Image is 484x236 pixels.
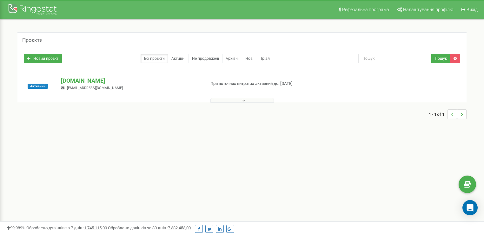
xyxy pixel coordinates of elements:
[168,54,189,63] a: Активні
[429,109,448,119] span: 1 - 1 of 1
[61,77,200,85] p: [DOMAIN_NAME]
[358,54,432,63] input: Пошук
[222,54,242,63] a: Архівні
[210,81,312,87] p: При поточних витратах активний до: [DATE]
[84,226,107,230] u: 1 745 115,00
[342,7,389,12] span: Реферальна програма
[26,226,107,230] span: Оброблено дзвінків за 7 днів :
[429,103,467,125] nav: ...
[22,38,43,43] h5: Проєкти
[403,7,453,12] span: Налаштування профілю
[6,226,25,230] span: 99,989%
[189,54,222,63] a: Не продовжені
[462,200,478,215] div: Open Intercom Messenger
[67,86,123,90] span: [EMAIL_ADDRESS][DOMAIN_NAME]
[168,226,191,230] u: 7 382 453,00
[257,54,273,63] a: Тріал
[467,7,478,12] span: Вихід
[28,84,48,89] span: Активний
[108,226,191,230] span: Оброблено дзвінків за 30 днів :
[141,54,168,63] a: Всі проєкти
[242,54,257,63] a: Нові
[431,54,450,63] button: Пошук
[24,54,62,63] a: Новий проєкт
